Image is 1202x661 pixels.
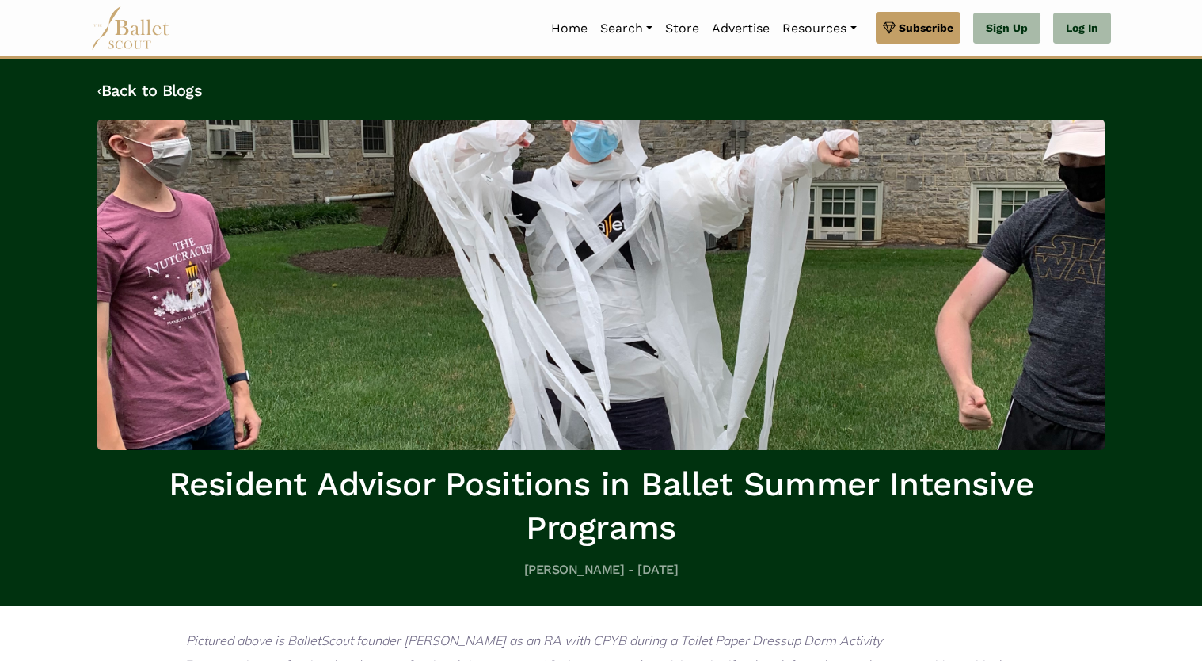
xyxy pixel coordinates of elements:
[899,19,953,36] span: Subscribe
[97,120,1105,450] img: header_image.img
[97,463,1105,549] h1: Resident Advisor Positions in Ballet Summer Intensive Programs
[545,12,594,45] a: Home
[97,81,202,100] a: ‹Back to Blogs
[876,12,960,44] a: Subscribe
[97,562,1105,579] h5: [PERSON_NAME] - [DATE]
[1053,13,1111,44] a: Log In
[659,12,706,45] a: Store
[186,632,882,648] em: Pictured above is BalletScout founder [PERSON_NAME] as an RA with CPYB during a Toilet Paper Dres...
[776,12,862,45] a: Resources
[883,19,896,36] img: gem.svg
[706,12,776,45] a: Advertise
[973,13,1040,44] a: Sign Up
[594,12,659,45] a: Search
[97,80,101,100] code: ‹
